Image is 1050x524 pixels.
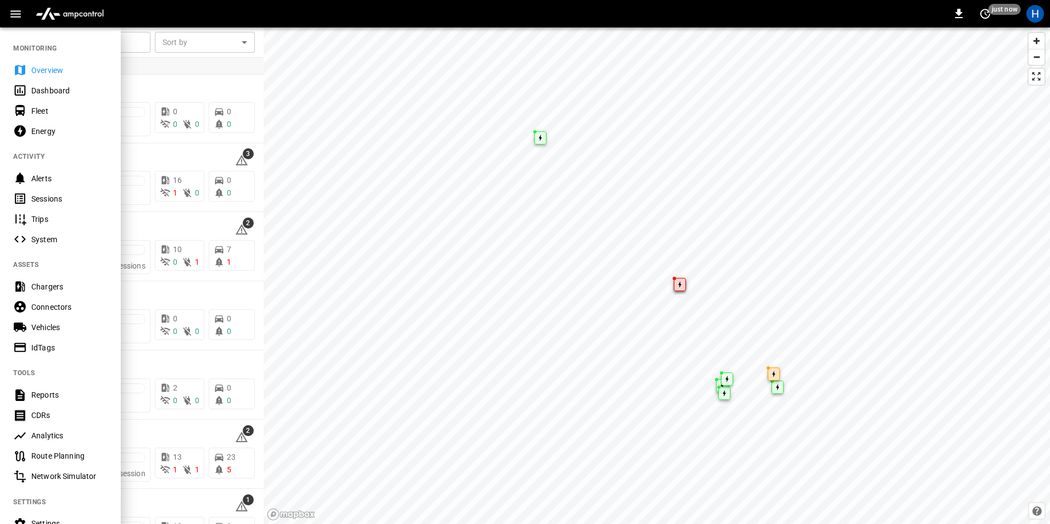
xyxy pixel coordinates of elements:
[31,173,108,184] div: Alerts
[31,3,108,24] img: ampcontrol.io logo
[31,85,108,96] div: Dashboard
[31,389,108,400] div: Reports
[31,471,108,482] div: Network Simulator
[1026,5,1044,23] div: profile-icon
[31,450,108,461] div: Route Planning
[31,281,108,292] div: Chargers
[31,342,108,353] div: IdTags
[988,4,1021,15] span: just now
[31,322,108,333] div: Vehicles
[31,193,108,204] div: Sessions
[31,65,108,76] div: Overview
[31,105,108,116] div: Fleet
[31,410,108,421] div: CDRs
[31,430,108,441] div: Analytics
[31,302,108,313] div: Connectors
[31,126,108,137] div: Energy
[31,234,108,245] div: System
[976,5,994,23] button: set refresh interval
[31,214,108,225] div: Trips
